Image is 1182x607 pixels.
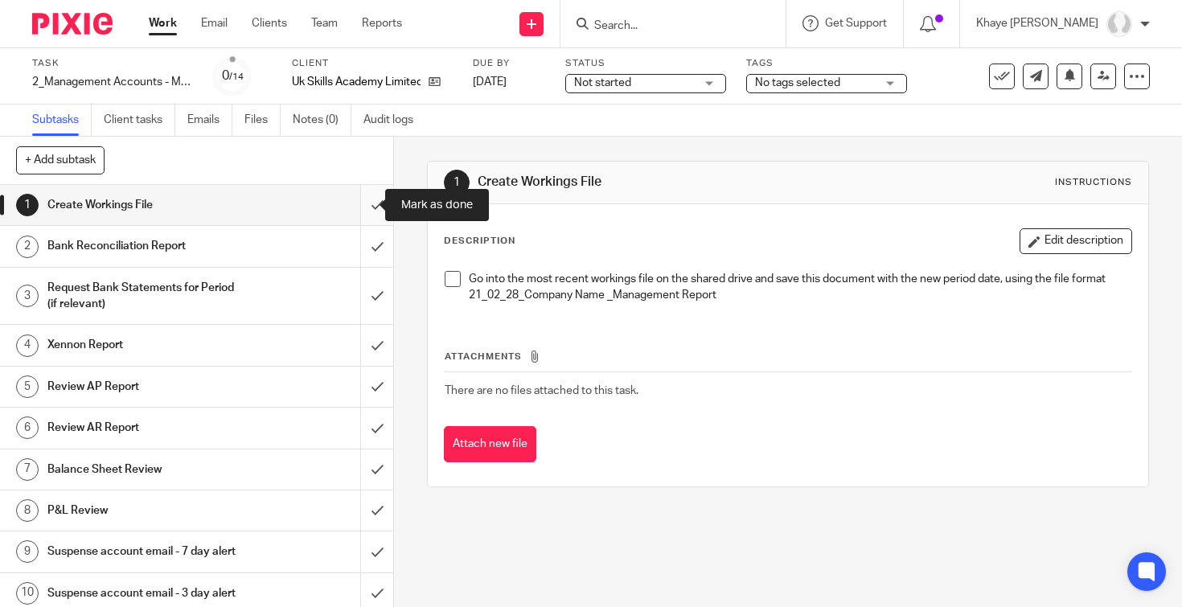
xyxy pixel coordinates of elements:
[16,416,39,439] div: 6
[47,457,245,482] h1: Balance Sheet Review
[222,67,244,85] div: 0
[16,194,39,216] div: 1
[362,15,402,31] a: Reports
[32,57,193,70] label: Task
[16,146,105,174] button: + Add subtask
[32,105,92,136] a: Subtasks
[47,498,245,523] h1: P&L Review
[47,539,245,564] h1: Suspense account email - 7 day alert
[292,57,453,70] label: Client
[825,18,887,29] span: Get Support
[201,15,228,31] a: Email
[229,72,244,81] small: /14
[755,77,840,88] span: No tags selected
[47,375,245,399] h1: Review AP Report
[1020,228,1132,254] button: Edit description
[47,416,245,440] h1: Review AR Report
[444,235,515,248] p: Description
[252,15,287,31] a: Clients
[445,385,638,396] span: There are no files attached to this task.
[187,105,232,136] a: Emails
[746,57,907,70] label: Tags
[16,375,39,398] div: 5
[32,13,113,35] img: Pixie
[473,57,545,70] label: Due by
[444,170,470,195] div: 1
[1106,11,1132,37] img: Screenshot%202025-07-30%20at%207.39.43%E2%80%AFPM.png
[47,581,245,605] h1: Suspense account email - 3 day alert
[16,334,39,357] div: 4
[292,74,421,90] p: Uk Skills Academy Limited
[565,57,726,70] label: Status
[444,426,536,462] button: Attach new file
[473,76,507,88] span: [DATE]
[244,105,281,136] a: Files
[16,582,39,605] div: 10
[478,174,822,191] h1: Create Workings File
[593,19,737,34] input: Search
[47,333,245,357] h1: Xennon Report
[16,236,39,258] div: 2
[469,271,1131,304] p: Go into the most recent workings file on the shared drive and save this document with the new per...
[47,193,245,217] h1: Create Workings File
[363,105,425,136] a: Audit logs
[47,234,245,258] h1: Bank Reconciliation Report
[311,15,338,31] a: Team
[445,352,522,361] span: Attachments
[16,458,39,481] div: 7
[16,285,39,307] div: 3
[976,15,1098,31] p: Khaye [PERSON_NAME]
[149,15,177,31] a: Work
[47,276,245,317] h1: Request Bank Statements for Period (if relevant)
[104,105,175,136] a: Client tasks
[574,77,631,88] span: Not started
[1055,176,1132,189] div: Instructions
[16,540,39,563] div: 9
[16,499,39,522] div: 8
[32,74,193,90] div: 2_Management Accounts - Monthly - NEW - FWD
[293,105,351,136] a: Notes (0)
